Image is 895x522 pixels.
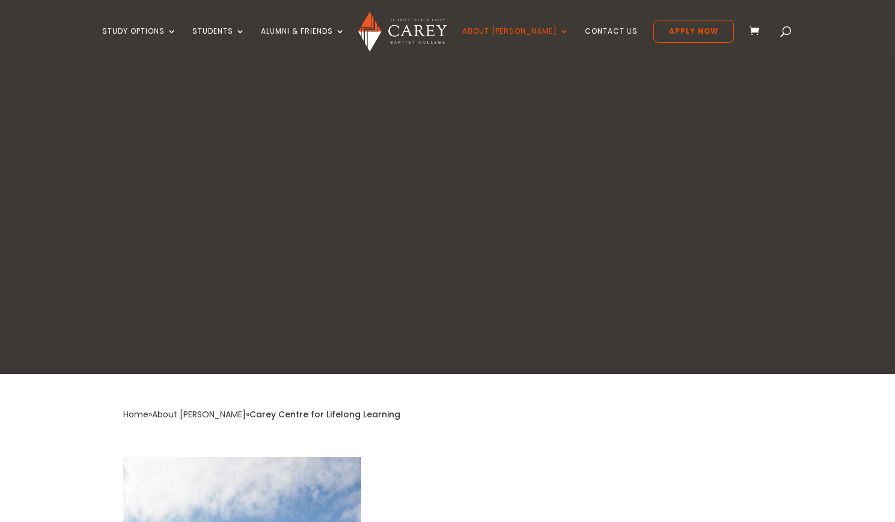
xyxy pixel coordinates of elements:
[102,27,177,55] a: Study Options
[261,27,345,55] a: Alumni & Friends
[123,408,148,420] a: Home
[358,11,447,52] img: Carey Baptist College
[123,408,400,420] span: » »
[653,20,734,43] a: Apply Now
[192,27,245,55] a: Students
[152,408,246,420] a: About [PERSON_NAME]
[585,27,638,55] a: Contact Us
[249,408,400,420] span: Carey Centre for Lifelong Learning
[462,27,569,55] a: About [PERSON_NAME]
